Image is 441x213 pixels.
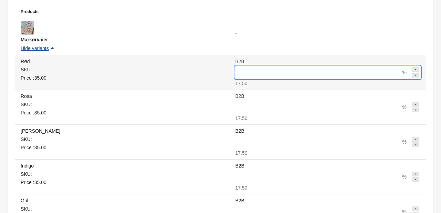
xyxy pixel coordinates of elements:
div: % [402,173,407,181]
div: SKU: [21,205,224,212]
span: 17.50 [235,81,247,86]
span: Products [21,9,39,14]
div: Price : 35.00 [21,179,224,186]
span: 17.50 [235,185,247,191]
div: [PERSON_NAME] [21,128,224,134]
span: Markørvaier [21,37,48,42]
label: B2B [235,128,244,134]
div: Price : 35.00 [21,109,224,116]
div: Price : 35.00 [21,74,224,81]
div: SKU: [21,66,224,73]
div: - [235,30,420,37]
div: SKU: [21,136,224,143]
div: Price : 35.00 [21,144,224,151]
div: Rød [21,58,224,65]
div: Rosa [21,93,224,100]
label: B2B [235,162,244,169]
span: 17.50 [235,115,247,121]
div: Indigo [21,162,224,169]
button: Hide variants [18,42,59,54]
div: SKU: [21,171,224,177]
label: B2B [235,93,244,100]
span: Hide variants [21,45,49,51]
span: 17.50 [235,150,247,156]
div: % [402,68,407,77]
label: B2B [235,197,244,204]
div: SKU: [21,101,224,108]
div: % [402,103,407,111]
img: Markørvaier [21,21,34,34]
div: Gul [21,197,224,204]
div: % [402,138,407,146]
label: B2B [235,58,244,65]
